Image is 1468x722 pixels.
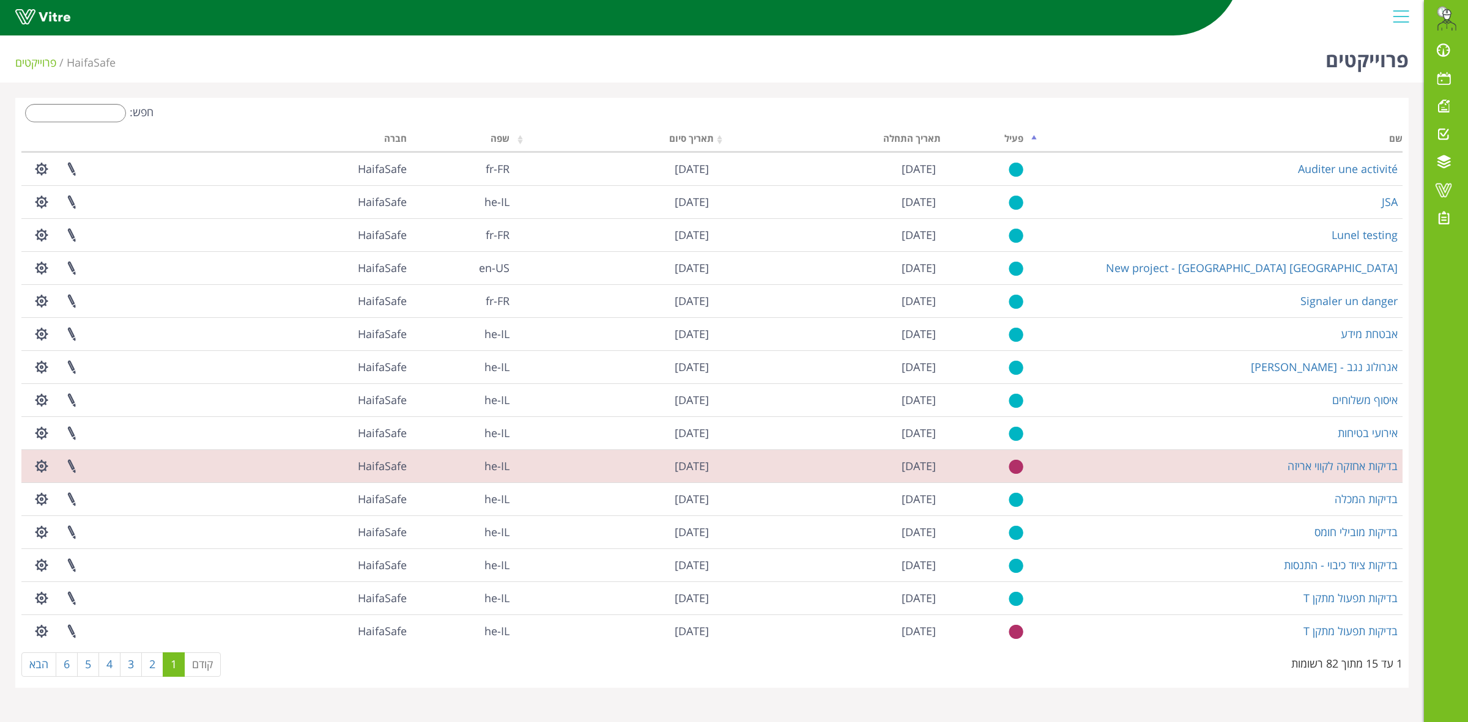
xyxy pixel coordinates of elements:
img: yes [1009,228,1023,243]
td: [DATE] [514,515,714,548]
span: 151 [358,227,407,242]
a: בדיקות המכלה [1335,492,1398,506]
a: בדיקות תפעול מתקן T [1303,624,1398,638]
a: Signaler un danger [1300,293,1398,308]
td: [DATE] [714,416,941,449]
a: 3 [120,652,142,677]
td: he-IL [412,515,514,548]
td: [DATE] [714,350,941,383]
input: חפש: [25,104,126,122]
td: [DATE] [514,284,714,317]
img: yes [1009,162,1023,177]
td: [DATE] [714,152,941,185]
td: he-IL [412,317,514,350]
a: 4 [98,652,120,677]
img: yes [1009,360,1023,375]
td: fr-FR [412,152,514,185]
td: [DATE] [514,185,714,218]
img: yes [1009,294,1023,309]
td: he-IL [412,350,514,383]
td: [DATE] [714,515,941,548]
a: אירועי בטיחות [1338,425,1398,440]
span: 151 [358,326,407,341]
img: yes [1009,327,1023,342]
td: [DATE] [514,383,714,416]
td: he-IL [412,482,514,515]
li: פרוייקטים [15,55,67,71]
th: פעיל [941,129,1028,152]
span: 151 [358,392,407,407]
span: 151 [358,624,407,638]
td: he-IL [412,614,514,647]
img: no [1009,624,1023,639]
td: [DATE] [714,383,941,416]
td: [DATE] [714,284,941,317]
th: שם: activate to sort column descending [1028,129,1403,152]
span: 151 [358,425,407,440]
th: תאריך סיום: activate to sort column ascending [514,129,714,152]
img: no [1009,459,1023,474]
td: [DATE] [514,317,714,350]
td: he-IL [412,416,514,449]
img: yes [1009,261,1023,276]
td: [DATE] [514,548,714,581]
td: he-IL [412,449,514,482]
span: 151 [358,591,407,605]
label: חפש: [21,104,154,122]
span: 151 [358,359,407,374]
img: yes [1009,558,1023,573]
a: בדיקות תפעול מתקן T [1303,591,1398,605]
th: חברה [234,129,412,152]
img: yes [1009,591,1023,606]
img: yes [1009,525,1023,540]
img: yes [1009,492,1023,507]
td: [DATE] [714,317,941,350]
div: 1 עד 15 מתוך 82 רשומות [1291,651,1403,672]
th: שפה [412,129,514,152]
span: 151 [358,293,407,308]
span: 151 [358,558,407,572]
a: הבא [21,652,56,677]
td: [DATE] [514,614,714,647]
td: [DATE] [714,614,941,647]
span: 151 [358,459,407,473]
a: Auditer une activité [1298,161,1398,176]
td: [DATE] [714,218,941,251]
span: 151 [358,525,407,539]
span: 151 [358,194,407,209]
td: [DATE] [514,482,714,515]
img: yes [1009,426,1023,441]
h1: פרוייקטים [1325,31,1409,83]
td: [DATE] [714,581,941,614]
a: בדיקות אחזקה לקווי אריזה [1288,459,1398,473]
td: [DATE] [514,218,714,251]
span: 151 [67,55,116,70]
th: תאריך התחלה: activate to sort column ascending [714,129,941,152]
a: קודם [184,652,221,677]
a: אגרולוג נגב - [PERSON_NAME] [1251,359,1398,374]
a: New project - [GEOGRAPHIC_DATA] [GEOGRAPHIC_DATA] [1106,260,1398,275]
td: [DATE] [514,416,714,449]
td: he-IL [412,581,514,614]
td: [DATE] [514,152,714,185]
td: [DATE] [714,251,941,284]
td: en-US [412,251,514,284]
a: 2 [141,652,163,677]
td: [DATE] [514,251,714,284]
td: he-IL [412,548,514,581]
td: [DATE] [714,185,941,218]
td: fr-FR [412,218,514,251]
a: בדיקות מובילי חומס [1314,525,1398,539]
span: 151 [358,260,407,275]
img: yes [1009,195,1023,210]
a: איסוף משלוחים [1332,392,1398,407]
td: he-IL [412,185,514,218]
td: [DATE] [514,449,714,482]
a: בדיקות ציוד כיבוי - התנסות [1284,558,1398,572]
td: [DATE] [714,482,941,515]
a: 1 [163,652,185,677]
a: JSA [1382,194,1398,209]
a: Lunel testing [1332,227,1398,242]
td: [DATE] [714,548,941,581]
a: 5 [77,652,99,677]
